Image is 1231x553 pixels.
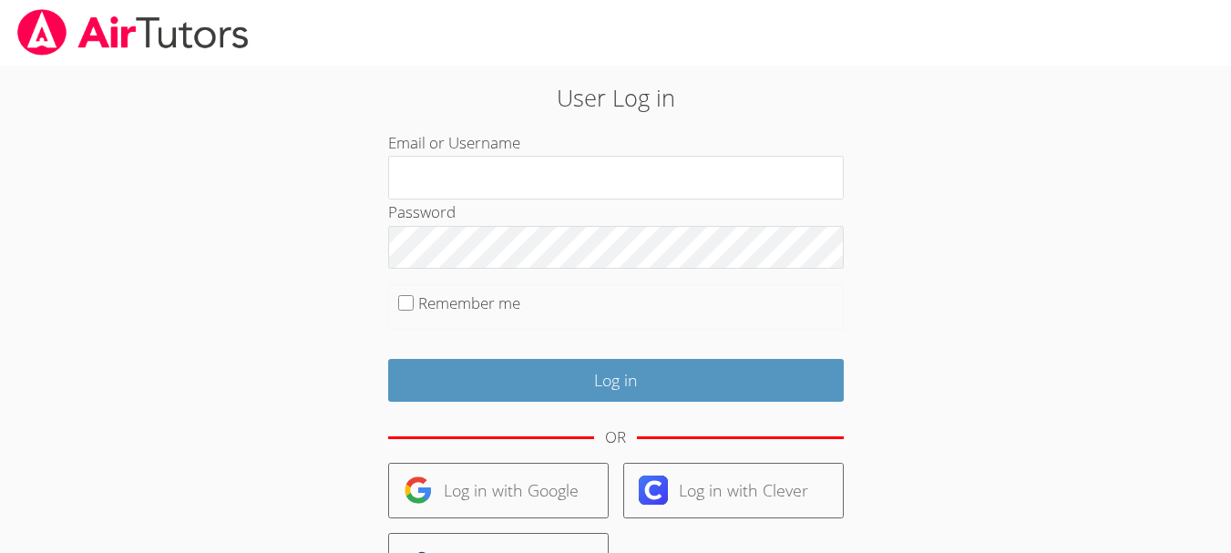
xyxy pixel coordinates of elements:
label: Password [388,201,456,222]
label: Remember me [418,292,520,313]
a: Log in with Google [388,463,609,518]
h2: User Log in [283,80,949,115]
input: Log in [388,359,844,402]
a: Log in with Clever [623,463,844,518]
img: clever-logo-6eab21bc6e7a338710f1a6ff85c0baf02591cd810cc4098c63d3a4b26e2feb20.svg [639,476,668,505]
img: airtutors_banner-c4298cdbf04f3fff15de1276eac7730deb9818008684d7c2e4769d2f7ddbe033.png [15,9,251,56]
div: OR [605,425,626,451]
img: google-logo-50288ca7cdecda66e5e0955fdab243c47b7ad437acaf1139b6f446037453330a.svg [404,476,433,505]
label: Email or Username [388,132,520,153]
